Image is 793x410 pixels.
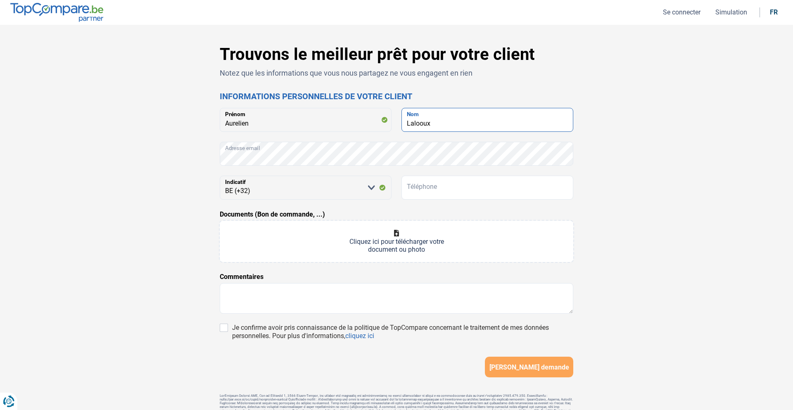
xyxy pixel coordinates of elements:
[220,176,392,200] select: Indicatif
[660,8,703,17] button: Se connecter
[220,210,325,219] label: Documents (Bon de commande, ...)
[10,3,103,21] img: TopCompare.be
[220,45,573,64] h1: Trouvons le meilleur prêt pour votre client
[220,68,573,78] p: Notez que les informations que vous nous partagez ne vous engagent en rien
[489,363,569,371] span: [PERSON_NAME] demande
[345,332,374,340] a: cliquez ici
[232,324,573,340] div: Je confirme avoir pris connaissance de la politique de TopCompare concernant le traitement de mes...
[485,357,573,377] button: [PERSON_NAME] demande
[770,8,778,16] div: fr
[713,8,750,17] button: Simulation
[220,272,264,282] label: Commentaires
[220,91,573,101] h2: Informations personnelles de votre client
[401,176,573,200] input: 401020304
